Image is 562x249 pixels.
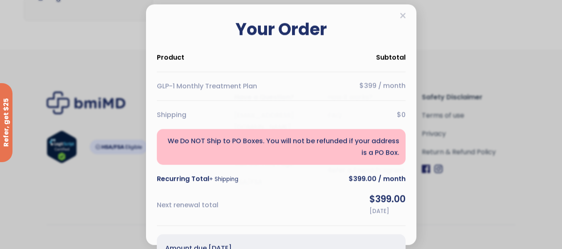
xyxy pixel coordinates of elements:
span: Next renewal total [157,200,218,211]
small: + Shipping [209,175,238,183]
h2: Your Order [157,19,406,39]
small: [DATE] [369,207,389,215]
output: $399 / month [359,82,406,91]
div: $0 [157,109,406,121]
div: We Do NOT Ship to PO Boxes. You will not be refunded if your address is a PO Box. [157,129,406,165]
span: $399.00 / month [349,173,406,185]
span: Product [157,52,184,63]
span: Shipping [157,109,186,121]
span: Recurring Total [157,173,238,185]
span: Subtotal [376,52,406,63]
output: $399.00 [369,193,406,205]
span: GLP-1 Monthly Treatment Plan [157,80,257,92]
